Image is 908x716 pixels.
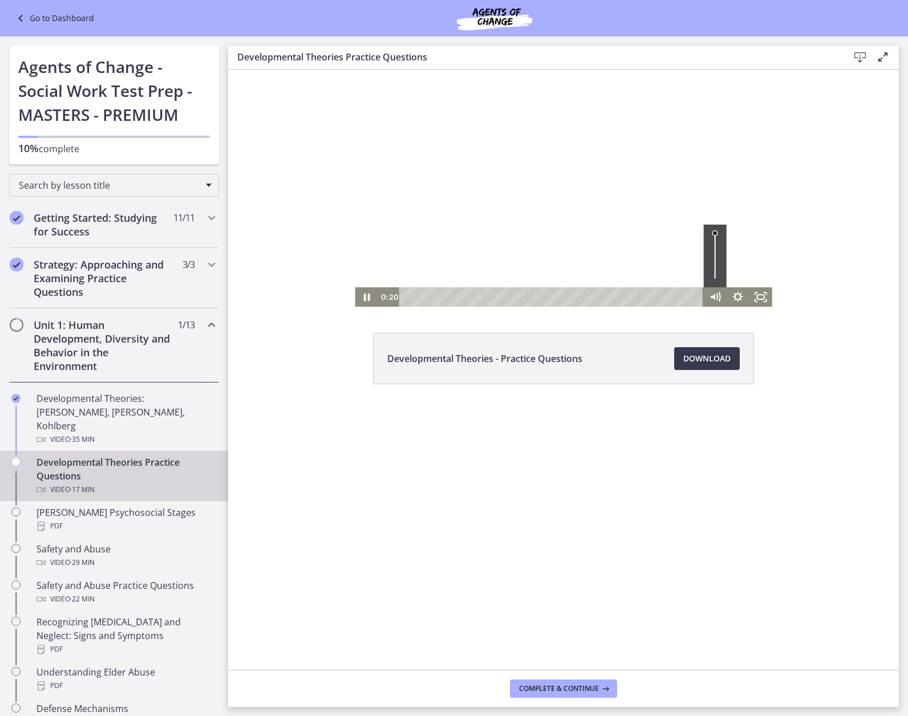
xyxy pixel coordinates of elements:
[498,218,521,237] button: Show settings menu
[37,556,214,569] div: Video
[14,11,94,25] a: Go to Dashboard
[19,179,200,192] span: Search by lesson title
[178,318,194,332] span: 1 / 13
[674,347,740,370] a: Download
[183,258,194,271] span: 3 / 3
[426,5,563,32] img: Agents of Change Social Work Test Prep
[37,542,214,569] div: Safety and Abuse
[11,394,21,403] i: Completed
[34,211,173,238] h2: Getting Started: Studying for Success
[70,433,95,446] span: · 35 min
[237,50,830,64] h3: Developmental Theories Practice Questions
[70,556,95,569] span: · 29 min
[37,455,214,497] div: Developmental Theories Practice Questions
[387,352,582,365] span: Developmental Theories - Practice Questions
[521,218,544,237] button: Fullscreen
[18,141,39,155] span: 10%
[9,174,219,197] div: Search by lesson title
[228,70,899,307] iframe: Video Lesson
[37,519,214,533] div: PDF
[37,392,214,446] div: Developmental Theories: [PERSON_NAME], [PERSON_NAME], Kohlberg
[37,679,214,693] div: PDF
[70,592,95,606] span: · 22 min
[37,579,214,606] div: Safety and Abuse Practice Questions
[37,506,214,533] div: [PERSON_NAME] Psychosocial Stages
[476,218,498,237] button: Mute
[37,615,214,656] div: Recognizing [MEDICAL_DATA] and Neglect: Signs and Symptoms
[37,665,214,693] div: Understanding Elder Abuse
[18,141,210,156] p: complete
[476,155,498,218] div: Volume
[10,258,23,271] i: Completed
[10,211,23,225] i: Completed
[519,684,599,693] span: Complete & continue
[37,483,214,497] div: Video
[173,211,194,225] span: 11 / 11
[683,352,731,365] span: Download
[510,680,617,698] button: Complete & continue
[18,55,210,127] h1: Agents of Change - Social Work Test Prep - MASTERS - PREMIUM
[37,592,214,606] div: Video
[34,258,173,299] h2: Strategy: Approaching and Examining Practice Questions
[34,318,173,373] h2: Unit 1: Human Development, Diversity and Behavior in the Environment
[37,642,214,656] div: PDF
[37,433,214,446] div: Video
[70,483,95,497] span: · 17 min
